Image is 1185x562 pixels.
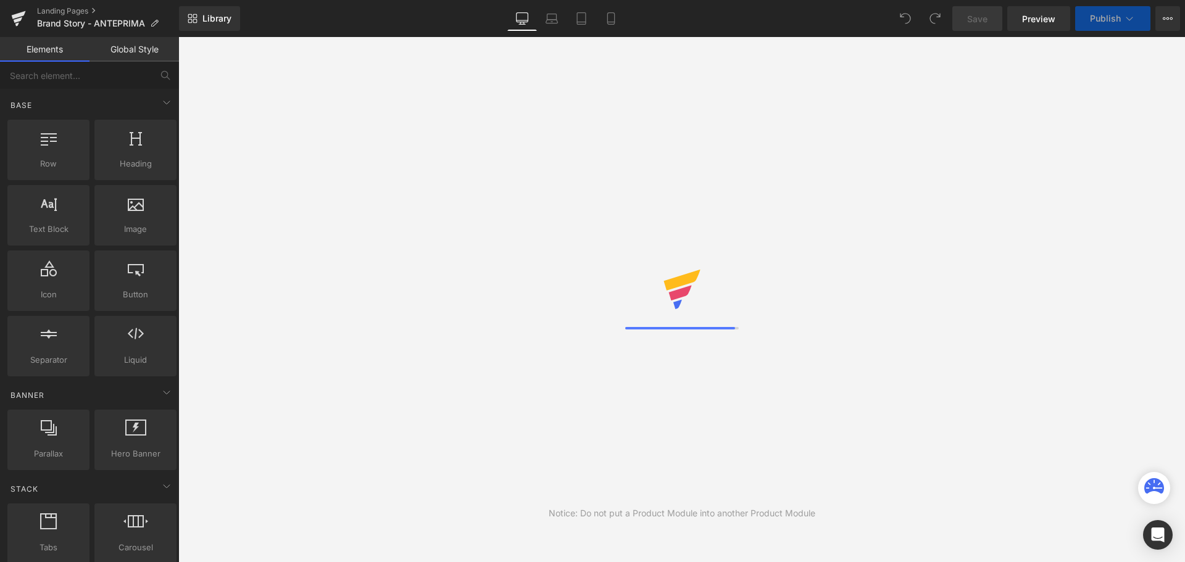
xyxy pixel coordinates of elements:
a: Tablet [567,6,596,31]
span: Carousel [98,541,173,554]
a: Laptop [537,6,567,31]
div: Notice: Do not put a Product Module into another Product Module [549,506,815,520]
span: Separator [11,353,86,366]
span: Save [967,12,987,25]
span: Tabs [11,541,86,554]
span: Text Block [11,223,86,236]
a: Landing Pages [37,6,179,16]
button: Undo [893,6,918,31]
a: Mobile [596,6,626,31]
span: Base [9,99,33,111]
span: Button [98,288,173,301]
a: New Library [179,6,240,31]
a: Preview [1007,6,1070,31]
a: Desktop [507,6,537,31]
span: Brand Story - ANTEPRIMA [37,19,145,28]
button: Redo [923,6,947,31]
span: Publish [1090,14,1121,23]
span: Icon [11,288,86,301]
span: Image [98,223,173,236]
span: Stack [9,483,39,495]
button: Publish [1075,6,1150,31]
span: Preview [1022,12,1055,25]
span: Banner [9,389,46,401]
span: Library [202,13,231,24]
span: Liquid [98,353,173,366]
span: Parallax [11,447,86,460]
span: Heading [98,157,173,170]
div: Open Intercom Messenger [1143,520,1173,550]
span: Hero Banner [98,447,173,460]
span: Row [11,157,86,170]
button: More [1155,6,1180,31]
a: Global Style [89,37,179,62]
